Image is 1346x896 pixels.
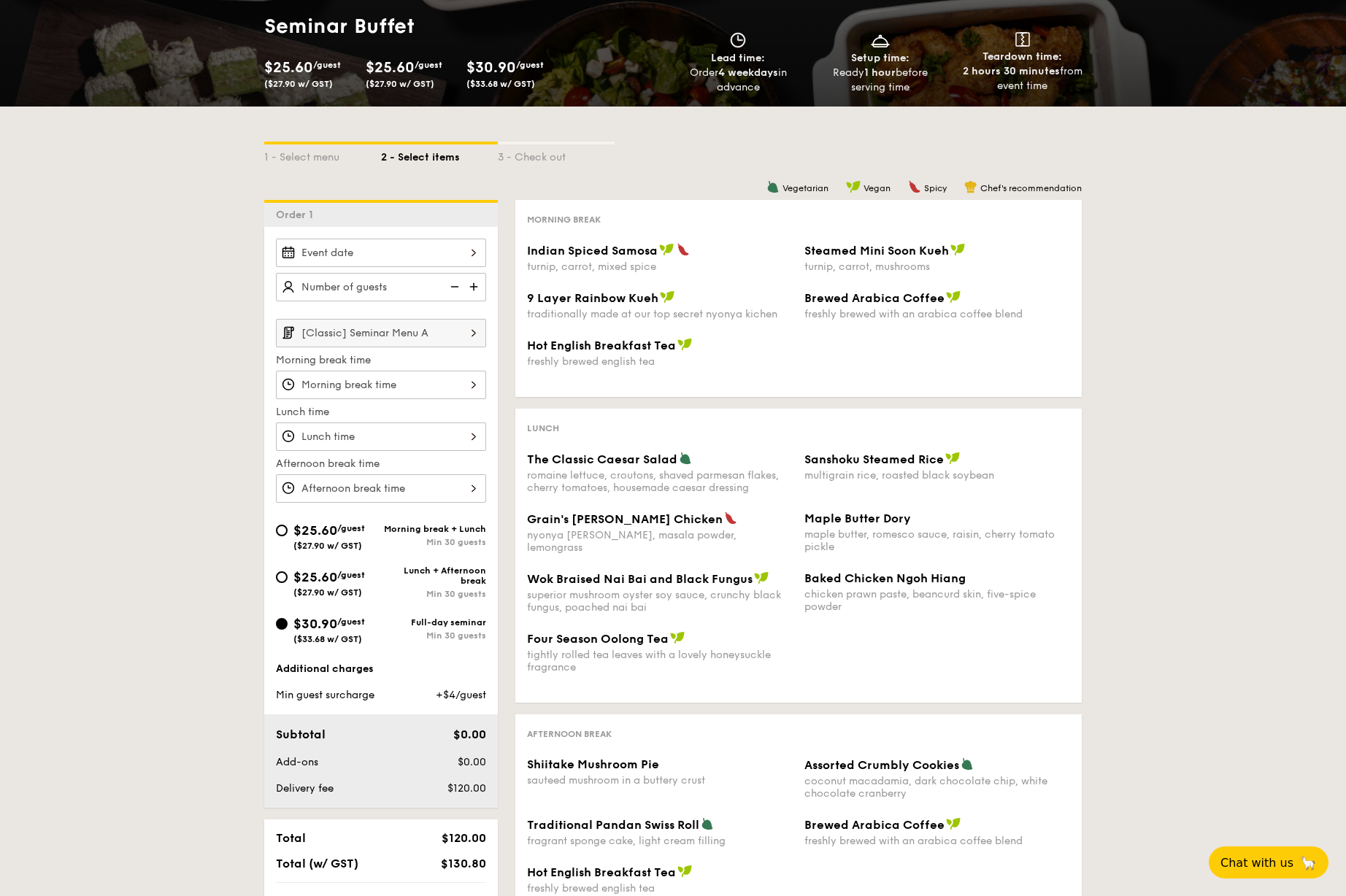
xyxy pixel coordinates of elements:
[1209,846,1328,878] button: Chat with us🦙
[950,243,965,256] img: icon-vegan.f8ff3823.svg
[381,589,486,599] div: Min 30 guests
[293,541,362,551] span: ($27.90 w/ GST)
[527,757,659,771] span: Shiitake Mushroom Pie
[293,634,362,644] span: ($33.68 w/ GST)
[804,775,1070,800] div: coconut macadamia, dark chocolate chip, white chocolate cranberry
[337,617,365,627] span: /guest
[946,817,961,830] img: icon-vegan.f8ff3823.svg
[527,291,658,305] span: 9 Layer Rainbow Kueh
[276,405,486,420] label: Lunch time
[804,452,944,466] span: Sanshoku Steamed Rice
[264,59,313,77] span: $25.60
[381,565,486,586] div: Lunch + Afternoon break
[846,180,861,193] img: icon-vegan.f8ff3823.svg
[701,817,714,830] img: icon-vegetarian.fe4039eb.svg
[957,64,1088,93] div: from event time
[276,782,334,795] span: Delivery fee
[1015,32,1030,47] img: icon-teardown.65201eee.svg
[264,144,381,165] div: 1 - Select menu
[527,244,658,258] span: Indian Spiced Samosa
[804,244,949,258] span: Steamed Mini Soon Kueh
[527,835,793,847] div: fragrant sponge cake, light cream filling
[337,570,365,580] span: /guest
[804,511,911,525] span: Maple Butter Dory
[711,52,765,64] span: Lead time:
[673,66,804,95] div: Order in advance
[851,52,909,64] span: Setup time:
[754,571,769,584] img: icon-vegan.f8ff3823.svg
[527,632,669,646] span: Four Season Oolong Tea
[498,144,615,165] div: 3 - Check out
[366,79,434,89] span: ($27.90 w/ GST)
[727,32,749,48] img: icon-clock.2db775ea.svg
[527,452,677,466] span: The Classic Caesar Salad
[276,239,486,267] input: Event date
[293,569,337,585] span: $25.60
[276,689,374,701] span: Min guest surcharge
[982,50,1062,63] span: Teardown time:
[804,758,959,772] span: Assorted Crumbly Cookies
[466,79,535,89] span: ($33.68 w/ GST)
[804,308,1070,320] div: freshly brewed with an arabica coffee blend
[782,183,828,193] span: Vegetarian
[527,423,559,433] span: Lunch
[804,528,1070,553] div: maple butter, romesco sauce, raisin, cherry tomato pickle
[436,689,486,701] span: +$4/guest
[447,782,486,795] span: $120.00
[381,537,486,547] div: Min 30 guests
[527,882,793,895] div: freshly brewed english tea
[679,452,692,465] img: icon-vegetarian.fe4039eb.svg
[276,727,326,741] span: Subtotal
[458,756,486,768] span: $0.00
[276,457,486,471] label: Afternoon break time
[466,59,516,77] span: $30.90
[1299,854,1317,871] span: 🦙
[527,260,793,273] div: turnip, carrot, mixed spice
[381,630,486,641] div: Min 30 guests
[381,144,498,165] div: 2 - Select items
[659,243,674,256] img: icon-vegan.f8ff3823.svg
[527,469,793,494] div: romaine lettuce, croutons, shaved parmesan flakes, cherry tomatoes, housemade caesar dressing
[980,183,1082,193] span: Chef's recommendation
[804,818,945,832] span: Brewed Arabica Coffee
[276,422,486,451] input: Lunch time
[527,865,676,879] span: Hot English Breakfast Tea
[527,339,676,352] span: Hot English Breakfast Tea
[415,60,442,70] span: /guest
[804,588,1070,613] div: chicken prawn paste, beancurd skin, five-spice powder
[276,571,288,583] input: $25.60/guest($27.90 w/ GST)Lunch + Afternoon breakMin 30 guests
[313,60,341,70] span: /guest
[441,857,486,870] span: $130.80
[527,529,793,554] div: nyonya [PERSON_NAME], masala powder, lemongrass
[442,831,486,845] span: $120.00
[804,469,1070,482] div: multigrain rice, roasted black soybean
[276,618,288,630] input: $30.90/guest($33.68 w/ GST)Full-day seminarMin 30 guests
[276,831,306,845] span: Total
[1220,856,1293,870] span: Chat with us
[963,65,1060,77] strong: 2 hours 30 minutes
[804,260,1070,273] div: turnip, carrot, mushrooms
[527,512,723,526] span: Grain's [PERSON_NAME] Chicken
[366,59,415,77] span: $25.60
[527,729,612,739] span: Afternoon break
[864,66,896,79] strong: 1 hour
[276,353,486,368] label: Morning break time
[293,616,337,632] span: $30.90
[766,180,780,193] img: icon-vegetarian.fe4039eb.svg
[804,291,945,305] span: Brewed Arabica Coffee
[527,818,699,832] span: Traditional Pandan Swiss Roll
[946,290,961,304] img: icon-vegan.f8ff3823.svg
[804,571,966,585] span: Baked Chicken Ngoh Hiang
[276,474,486,503] input: Afternoon break time
[264,79,333,89] span: ($27.90 w/ GST)
[804,835,1070,847] div: freshly brewed with an arabica coffee blend
[864,183,891,193] span: Vegan
[964,180,977,193] img: icon-chef-hat.a58ddaea.svg
[961,757,974,771] img: icon-vegetarian.fe4039eb.svg
[945,452,960,465] img: icon-vegan.f8ff3823.svg
[276,273,486,301] input: Number of guests
[527,589,793,614] div: superior mushroom oyster soy sauce, crunchy black fungus, poached nai bai
[924,183,947,193] span: Spicy
[869,32,891,48] img: icon-dish.430c3a2e.svg
[677,338,692,351] img: icon-vegan.f8ff3823.svg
